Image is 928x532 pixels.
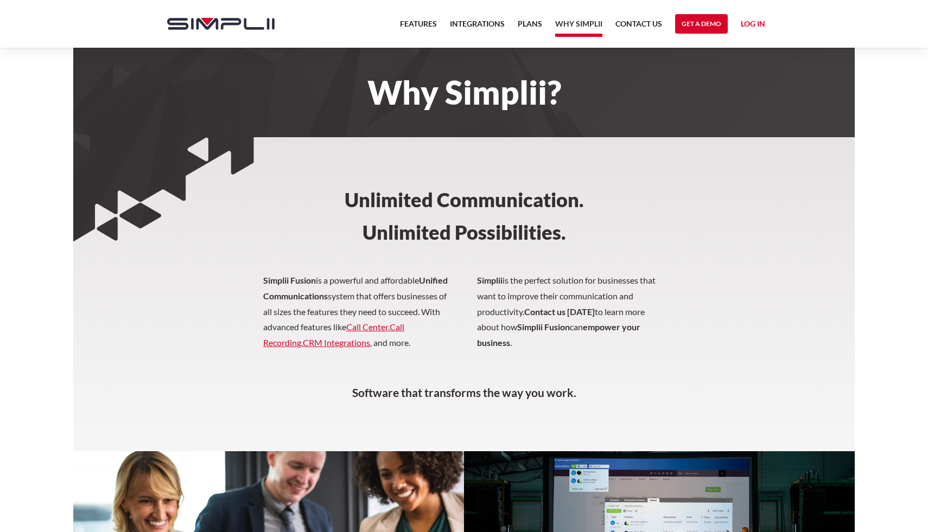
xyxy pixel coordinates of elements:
strong: Contact us [DATE] [524,306,595,317]
strong: Software that transforms the way you work. [352,386,576,399]
a: CRM Integrations [303,337,370,348]
h1: Why Simplii? [156,80,772,104]
p: is a powerful and affordable system that offers businesses of all sizes the features they need to... [263,273,665,367]
a: Plans [518,17,542,37]
a: Contact US [615,17,662,37]
img: Simplii [167,18,275,30]
strong: Unified Communications [263,275,448,301]
a: Log in [741,17,765,34]
a: Integrations [450,17,505,37]
a: Get a Demo [675,14,728,34]
h3: Unlimited Communication. ‍ Unlimited Possibilities. [295,137,633,273]
a: Call Center [346,322,388,332]
a: Why Simplii [555,17,602,37]
strong: Simplii Fusion [263,275,316,285]
a: Features [400,17,437,37]
strong: Simplii [477,275,503,285]
strong: Simplii Fusion [517,322,570,332]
